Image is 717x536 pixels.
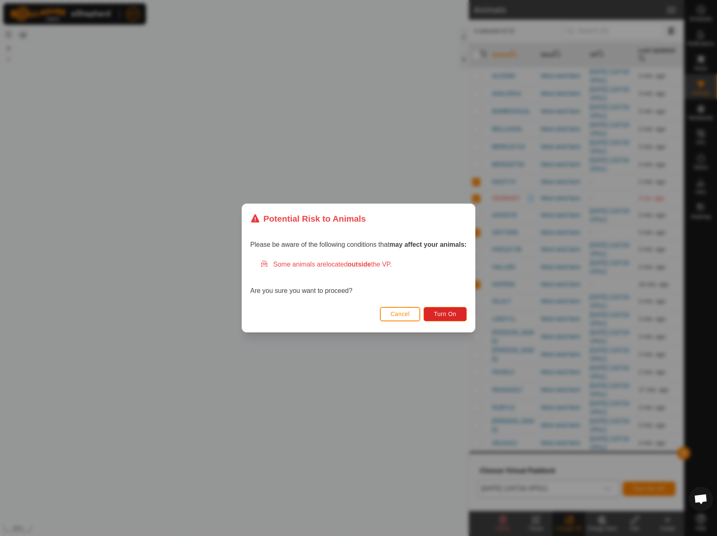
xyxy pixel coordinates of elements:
div: Open chat [689,487,713,511]
strong: outside [348,261,371,268]
strong: may affect your animals: [389,241,467,248]
div: Are you sure you want to proceed? [250,260,467,296]
span: Please be aware of the following conditions that [250,241,467,248]
div: Potential Risk to Animals [250,212,366,225]
span: Turn On [434,311,456,317]
button: Turn On [424,307,467,321]
span: located the VP. [326,261,392,268]
button: Cancel [380,307,421,321]
span: Cancel [391,311,410,317]
div: Some animals are [260,260,467,269]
